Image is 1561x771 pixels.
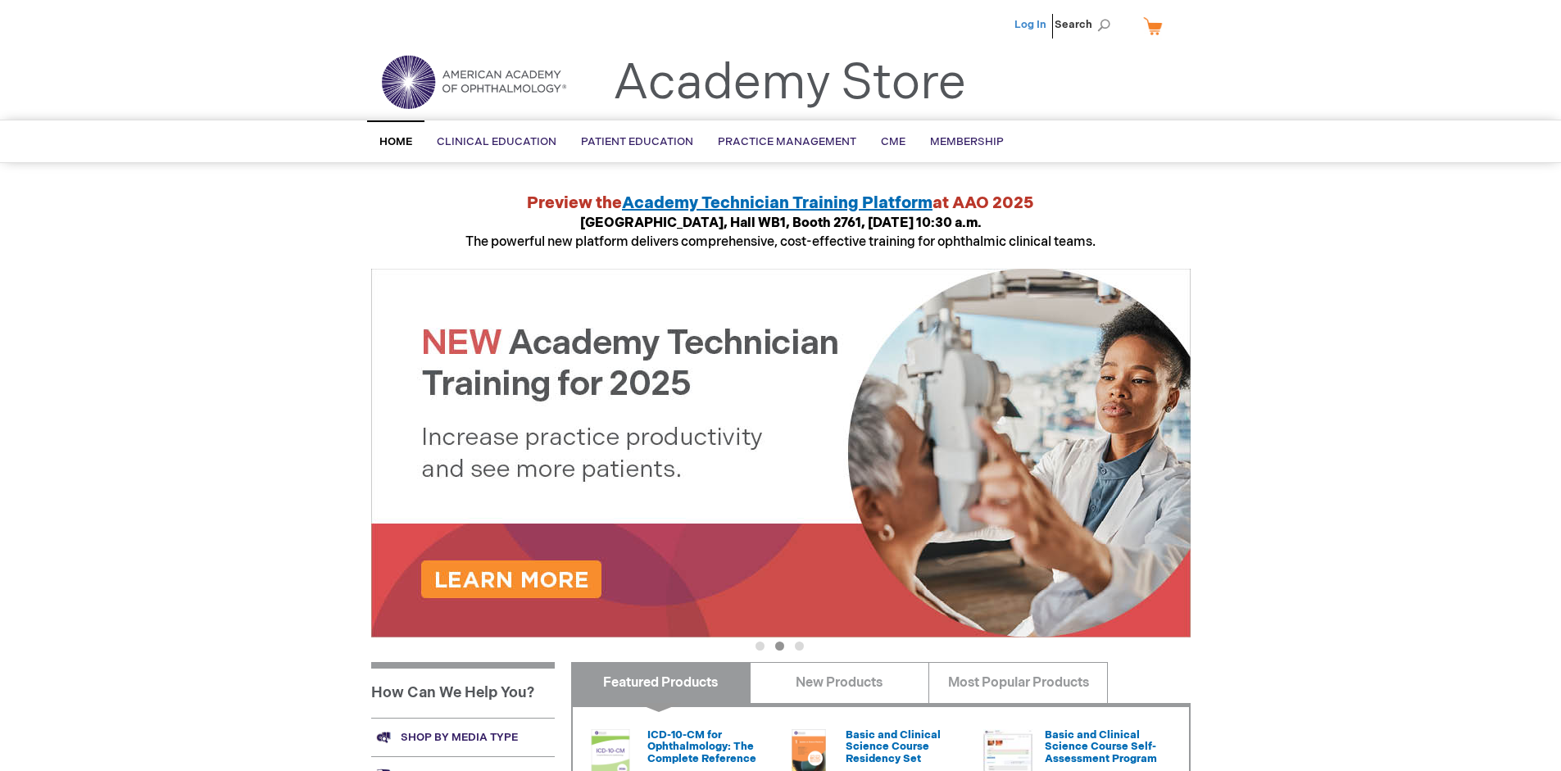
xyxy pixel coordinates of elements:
[571,662,751,703] a: Featured Products
[379,135,412,148] span: Home
[928,662,1108,703] a: Most Popular Products
[718,135,856,148] span: Practice Management
[750,662,929,703] a: New Products
[846,728,941,765] a: Basic and Clinical Science Course Residency Set
[647,728,756,765] a: ICD-10-CM for Ophthalmology: The Complete Reference
[581,135,693,148] span: Patient Education
[437,135,556,148] span: Clinical Education
[795,642,804,651] button: 3 of 3
[371,662,555,718] h1: How Can We Help You?
[775,642,784,651] button: 2 of 3
[527,193,1034,213] strong: Preview the at AAO 2025
[1045,728,1157,765] a: Basic and Clinical Science Course Self-Assessment Program
[1055,8,1117,41] span: Search
[580,215,982,231] strong: [GEOGRAPHIC_DATA], Hall WB1, Booth 2761, [DATE] 10:30 a.m.
[465,215,1096,250] span: The powerful new platform delivers comprehensive, cost-effective training for ophthalmic clinical...
[613,54,966,113] a: Academy Store
[756,642,765,651] button: 1 of 3
[622,193,933,213] a: Academy Technician Training Platform
[881,135,905,148] span: CME
[1014,18,1046,31] a: Log In
[371,718,555,756] a: Shop by media type
[930,135,1004,148] span: Membership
